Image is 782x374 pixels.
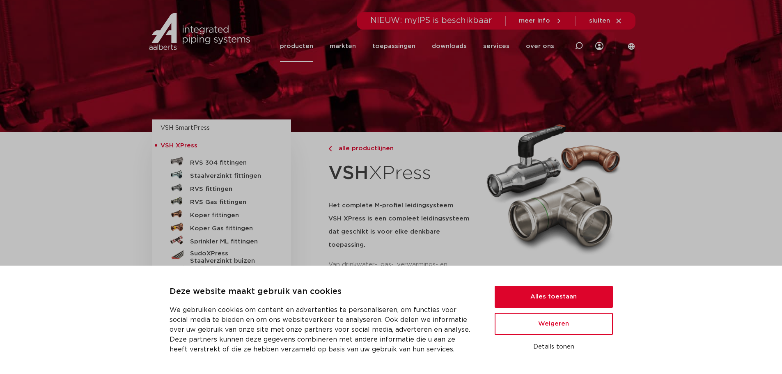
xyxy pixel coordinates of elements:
a: RVS 304 fittingen [161,155,283,168]
a: SudoXPress Staalverzinkt buizen [161,247,283,265]
h5: RVS Gas fittingen [190,199,271,206]
button: Alles toestaan [495,286,613,308]
span: VSH XPress [161,142,197,149]
a: Koper Gas fittingen [161,220,283,234]
button: Weigeren [495,313,613,335]
a: RVS fittingen [161,181,283,194]
a: Staalverzinkt fittingen [161,168,283,181]
h1: XPress [328,158,477,189]
a: over ons [526,30,554,62]
a: toepassingen [372,30,415,62]
h5: Koper fittingen [190,212,271,219]
a: alle productlijnen [328,144,477,154]
p: We gebruiken cookies om content en advertenties te personaliseren, om functies voor social media ... [170,305,475,354]
a: markten [330,30,356,62]
span: meer info [519,18,550,24]
a: downloads [432,30,467,62]
strong: VSH [328,164,369,183]
a: meer info [519,17,562,25]
h5: RVS 304 fittingen [190,159,271,167]
a: Sprinkler ML fittingen [161,234,283,247]
h5: Het complete M-profiel leidingsysteem VSH XPress is een compleet leidingsysteem dat geschikt is v... [328,199,477,252]
a: producten [280,30,313,62]
h5: Sprinkler ML fittingen [190,238,271,246]
h5: Koper Gas fittingen [190,225,271,232]
p: Van drinkwater-, gas-, verwarmings- en solarinstallaties tot sprinklersystemen. Het assortiment b... [328,258,477,298]
span: alle productlijnen [334,145,394,151]
a: RVS Gas fittingen [161,194,283,207]
h5: Staalverzinkt fittingen [190,172,271,180]
span: sluiten [589,18,610,24]
span: NIEUW: myIPS is beschikbaar [370,16,492,25]
p: Deze website maakt gebruik van cookies [170,285,475,298]
nav: Menu [280,30,554,62]
a: sluiten [589,17,622,25]
a: VSH SmartPress [161,125,210,131]
a: Koper fittingen [161,207,283,220]
h5: SudoXPress Staalverzinkt buizen [190,250,271,265]
a: SudoXPress RVS buizen [161,265,283,278]
img: chevron-right.svg [328,146,332,151]
button: Details tonen [495,340,613,354]
a: services [483,30,509,62]
h5: RVS fittingen [190,186,271,193]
